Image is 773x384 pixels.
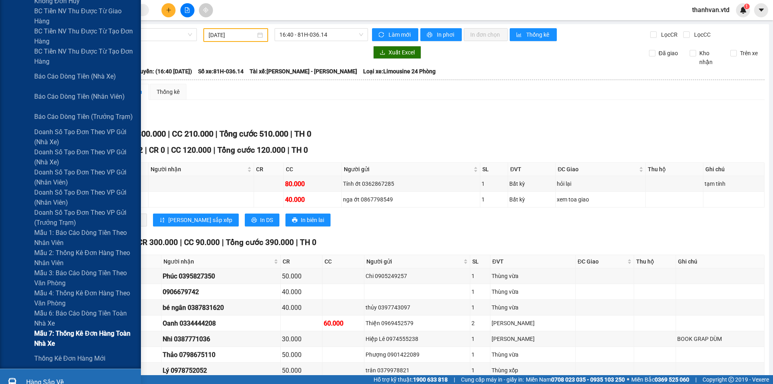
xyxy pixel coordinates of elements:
[413,376,448,383] strong: 1900 633 818
[222,238,224,247] span: |
[163,350,279,360] div: Thảo 0798675110
[658,30,679,39] span: Lọc CR
[151,165,246,174] span: Người nhận
[209,31,256,39] input: 11/08/2025
[492,366,574,375] div: Thùng xốp
[705,179,763,188] div: tạm tính
[492,272,574,280] div: Thùng vừa
[696,49,724,66] span: Kho nhận
[372,28,418,41] button: syncLàm mới
[366,334,468,343] div: Hiệp Lê 0974555238
[471,366,489,375] div: 1
[168,216,232,224] span: [PERSON_NAME] sắp xếp
[691,30,712,39] span: Lọc CC
[282,303,321,313] div: 40.000
[471,350,489,359] div: 1
[251,217,257,224] span: printer
[34,26,135,46] span: BC Tiền NV thu được từ tạo đơn hàng
[184,7,190,13] span: file-add
[184,238,220,247] span: CC 90.000
[492,287,574,296] div: Thùng vừa
[215,129,217,139] span: |
[461,375,524,384] span: Cung cấp máy in - giấy in:
[482,179,506,188] div: 1
[161,3,176,17] button: plus
[557,179,644,188] div: hỏi lại
[34,147,135,167] span: Doanh số tạo đơn theo VP gửi (nhà xe)
[508,163,556,176] th: ĐVT
[167,145,169,155] span: |
[282,334,321,344] div: 30.000
[471,303,489,312] div: 1
[578,257,626,266] span: ĐC Giao
[279,29,363,41] span: 16:40 - 81H-036.14
[296,238,298,247] span: |
[437,30,455,39] span: In phơi
[34,187,135,208] span: Doanh số tạo đơn theo VP gửi (nhân viên)
[551,376,625,383] strong: 0708 023 035 - 0935 103 250
[754,3,768,17] button: caret-down
[166,7,172,13] span: plus
[34,46,135,66] span: BC Tiền NV thu được từ tạo đơn hàng
[34,208,135,228] span: Doanh số tạo đơn theo VP gửi (trưởng trạm)
[510,28,557,41] button: bar-chartThống kê
[34,288,135,308] span: Mẫu 4: Thống kê đơn hàng theo văn phòng
[471,272,489,280] div: 1
[480,163,508,176] th: SL
[492,303,574,312] div: Thùng vừa
[226,238,294,247] span: Tổng cước 390.000
[509,195,554,204] div: Bất kỳ
[471,287,489,296] div: 1
[516,32,523,38] span: bar-chart
[34,248,135,268] span: Mẫu 2: Thống kê đơn hàng theo nhân viên
[34,127,135,147] span: Doanh số tạo đơn theo VP gửi (nhà xe)
[254,163,284,176] th: CR
[213,145,215,155] span: |
[627,378,629,381] span: ⚪️
[300,238,316,247] span: TH 0
[526,30,550,39] span: Thống kê
[294,129,311,139] span: TH 0
[285,214,331,226] button: printerIn biên lai
[163,334,279,344] div: Nhi 0387771036
[172,129,213,139] span: CC 210.000
[695,375,697,384] span: |
[758,6,765,14] span: caret-down
[291,145,308,155] span: TH 0
[366,272,468,280] div: Chi 0905249257
[34,6,135,26] span: BC Tiền NV thu được từ giao hàng
[374,375,448,384] span: Hỗ trợ kỹ thuật:
[471,319,489,328] div: 2
[366,350,468,359] div: Phượng 0901422089
[427,32,434,38] span: printer
[34,167,135,187] span: Doanh số tạo đơn theo VP gửi (nhân viên)
[203,7,209,13] span: aim
[509,179,554,188] div: Bất kỳ
[34,112,133,122] span: Báo cáo dòng tiền (trưởng trạm)
[34,353,105,363] span: Thống kê đơn hàng mới
[153,214,239,226] button: sort-ascending[PERSON_NAME] sắp xếp
[163,318,279,328] div: Oanh 0334444208
[492,319,574,328] div: [PERSON_NAME]
[557,195,644,204] div: xem toa giao
[282,365,321,376] div: 50.000
[163,287,279,297] div: 0906679742
[363,67,436,76] span: Loại xe: Limousine 24 Phòng
[133,67,192,76] span: Chuyến: (16:40 [DATE])
[34,91,125,102] span: Báo cáo dòng tiền (nhân viên)
[163,365,279,376] div: Lý 0978752052
[740,6,747,14] img: icon-new-feature
[745,4,748,9] span: 1
[676,255,765,268] th: Ghi chú
[737,49,761,58] span: Trên xe
[34,308,135,328] span: Mẫu 6: Báo cáo dòng tiền toàn nhà xe
[281,255,322,268] th: CR
[34,228,135,248] span: Mẫu 1: Báo cáo dòng tiền theo nhân viên
[703,163,764,176] th: Ghi chú
[145,145,147,155] span: |
[482,195,506,204] div: 1
[343,195,479,204] div: nga ớt 0867798549
[217,145,285,155] span: Tổng cước 120.000
[490,255,576,268] th: ĐVT
[287,145,289,155] span: |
